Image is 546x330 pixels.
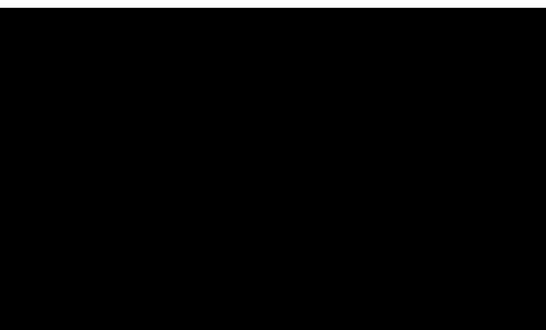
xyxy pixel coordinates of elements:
a: 설정 [119,253,178,276]
a: 홈 [3,253,61,276]
a: 대화 [61,253,119,276]
span: 대화 [85,268,96,275]
span: 홈 [29,267,35,274]
span: 설정 [143,267,154,274]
